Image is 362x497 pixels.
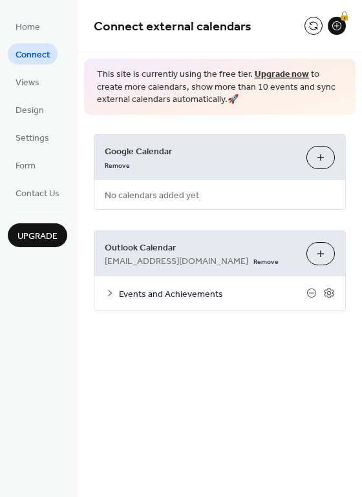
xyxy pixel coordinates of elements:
a: Views [8,71,47,92]
span: Connect [16,48,50,62]
span: Events and Achievements [119,287,306,301]
a: Connect [8,43,58,65]
span: Design [16,104,44,117]
span: No calendars added yet [94,181,209,210]
span: Google Calendar [105,145,296,158]
button: Upgrade [8,223,67,247]
span: Remove [105,161,130,170]
a: Design [8,99,52,120]
span: Views [16,76,39,90]
a: Upgrade now [255,66,309,83]
a: Form [8,154,43,176]
span: Upgrade [17,230,58,243]
span: Remove [253,257,279,266]
a: Home [8,15,48,37]
a: Settings [8,127,57,148]
span: Contact Us [16,187,59,201]
span: Home [16,21,40,34]
span: Outlook Calendar [105,241,296,254]
span: Connect external calendars [94,14,251,39]
span: [EMAIL_ADDRESS][DOMAIN_NAME] [105,254,248,268]
a: Contact Us [8,182,67,203]
span: This site is currently using the free tier. to create more calendars, show more than 10 events an... [97,68,343,107]
span: Form [16,159,36,173]
span: Settings [16,132,49,145]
